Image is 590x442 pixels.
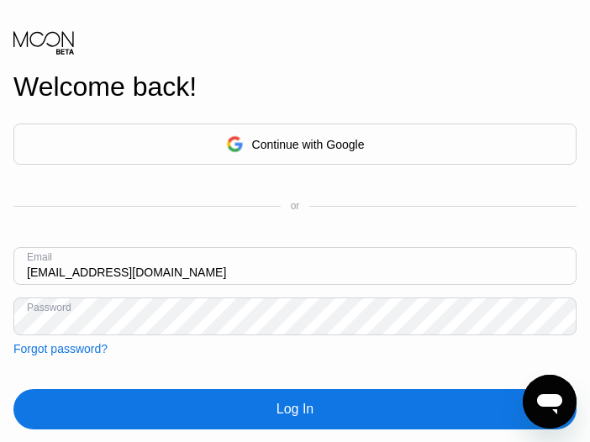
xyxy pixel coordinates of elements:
[13,124,577,165] div: Continue with Google
[277,401,313,418] div: Log In
[13,342,108,355] div: Forgot password?
[27,251,52,263] div: Email
[291,200,300,212] div: or
[13,71,577,103] div: Welcome back!
[252,138,365,151] div: Continue with Google
[27,302,71,313] div: Password
[13,389,577,429] div: Log In
[523,375,577,429] iframe: Button to launch messaging window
